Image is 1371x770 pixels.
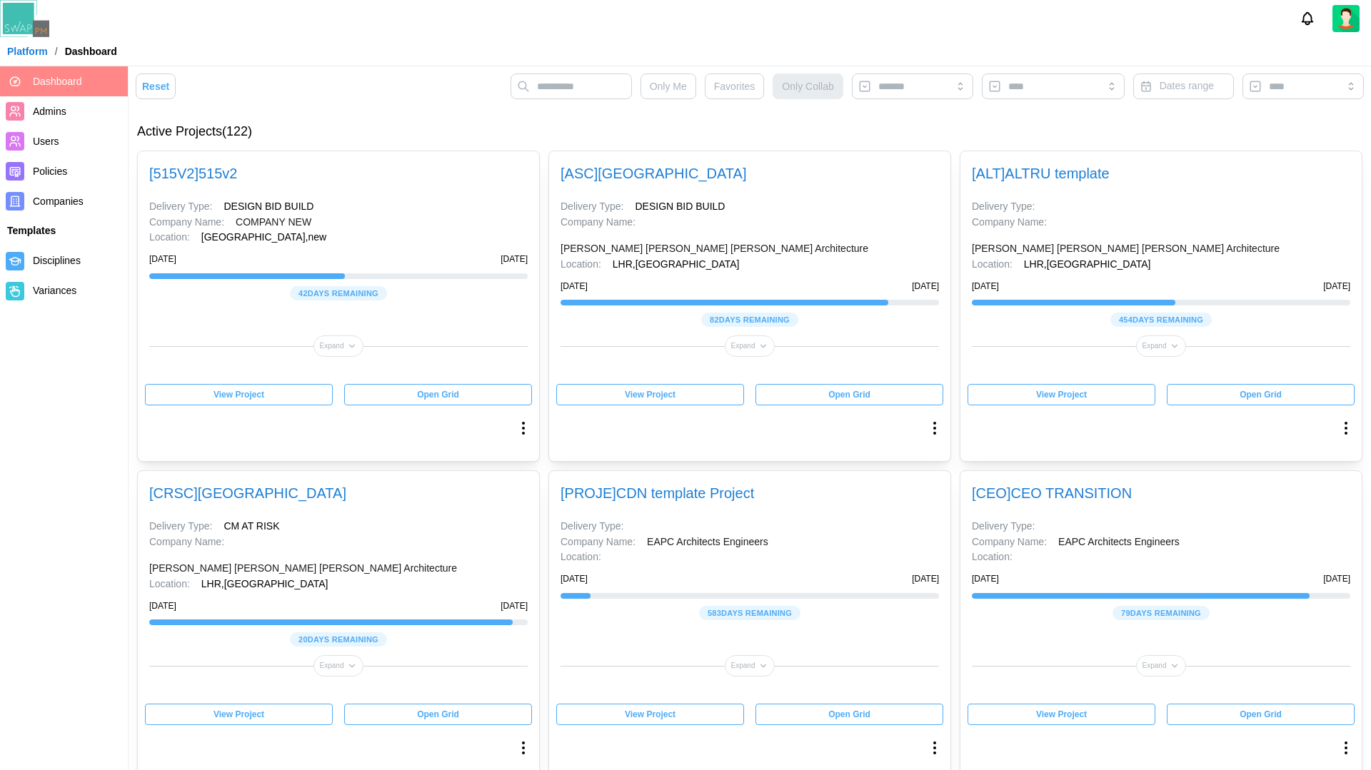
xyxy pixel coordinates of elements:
a: [PERSON_NAME] [PERSON_NAME] [PERSON_NAME] Architecture [561,241,868,257]
a: [CRSC][GEOGRAPHIC_DATA] [149,485,346,501]
span: Reset [142,74,169,98]
button: Open Grid [755,704,943,725]
div: Location: [972,549,1013,565]
button: Notifications [1295,6,1320,31]
span: View Project [214,704,264,724]
div: LHR , [GEOGRAPHIC_DATA] [201,577,328,592]
button: Expand [725,655,775,677]
div: [DATE] [561,572,588,586]
button: Open Grid [344,704,532,725]
div: / [55,46,58,56]
button: Open Grid [344,384,532,405]
div: Active Projects (122) [137,122,1362,142]
span: Expand [320,336,344,356]
a: [PERSON_NAME] [PERSON_NAME] [PERSON_NAME] Architecture [972,241,1280,257]
button: Reset [136,74,176,99]
span: View Project [625,385,676,405]
a: [CEO]CEO TRANSITION [972,485,1132,501]
span: 82 days remaining [710,313,790,326]
span: Users [33,136,59,147]
a: COMPANY NEW [236,215,311,231]
a: [PROJE]CDN template Project [561,485,754,501]
div: Location: [149,577,190,592]
div: Delivery Type: [149,199,212,215]
div: LHR , [GEOGRAPHIC_DATA] [1024,257,1151,273]
div: [DATE] [972,572,999,586]
button: Open Grid [1167,384,1355,405]
a: [ALT]ALTRU template [972,166,1110,181]
img: 2Q== [1332,5,1360,32]
span: Only Me [650,74,687,98]
span: Dates range [1160,80,1214,91]
span: Expand [731,336,755,356]
span: Open Grid [1240,704,1282,724]
div: [DATE] [561,280,588,293]
button: View Project [145,384,333,405]
span: Admins [33,106,66,117]
div: [DATE] [149,253,176,266]
span: Expand [731,656,755,676]
a: [PERSON_NAME] [PERSON_NAME] [PERSON_NAME] Architecture [149,561,457,577]
span: 79 days remaining [1121,607,1201,619]
div: Company Name: [149,215,224,231]
div: Delivery Type: [561,199,623,215]
span: 583 days remaining [708,607,792,619]
button: View Project [556,384,744,405]
span: 454 days remaining [1119,313,1203,326]
a: Zulqarnain Khalil [1332,5,1360,32]
div: Delivery Type: [149,519,212,535]
button: View Project [968,704,1155,725]
span: Disciplines [33,255,81,266]
div: CM AT RISK [224,519,279,535]
span: Dashboard [33,76,82,87]
button: Open Grid [755,384,943,405]
button: View Project [968,384,1155,405]
span: Companies [33,196,84,207]
span: Expand [320,656,344,676]
div: DESIGN BID BUILD [635,199,725,215]
div: Location: [149,230,190,245]
button: Expand [725,335,775,357]
div: LHR , [GEOGRAPHIC_DATA] [613,257,740,273]
span: Open Grid [828,385,870,405]
span: Expand [1142,656,1167,676]
div: [DATE] [912,572,939,586]
button: Dates range [1133,74,1234,99]
a: EAPC Architects Engineers [647,535,768,550]
div: Delivery Type: [561,519,623,535]
div: [DATE] [501,599,528,613]
button: Expand [313,335,364,357]
div: Location: [972,257,1013,273]
button: Only Me [641,74,696,99]
div: [DATE] [149,599,176,613]
div: [DATE] [912,280,939,293]
span: Open Grid [417,385,459,405]
span: View Project [214,385,264,405]
span: Expand [1142,336,1167,356]
span: View Project [625,704,676,724]
button: Favorites [705,74,765,99]
div: Delivery Type: [972,519,1035,535]
button: Expand [1136,335,1187,357]
a: Platform [7,46,48,56]
div: [DATE] [1323,280,1350,293]
span: 20 days remaining [298,633,378,646]
span: Open Grid [417,704,459,724]
div: Company Name: [149,535,224,550]
button: Expand [1136,655,1187,677]
div: Company Name: [972,215,1047,231]
span: Open Grid [828,704,870,724]
button: Expand [313,655,364,677]
button: View Project [556,704,744,725]
span: Policies [33,166,67,177]
div: DESIGN BID BUILD [224,199,313,215]
a: [ASC][GEOGRAPHIC_DATA] [561,166,746,181]
div: Location: [561,257,601,273]
div: Company Name: [561,215,636,231]
a: EAPC Architects Engineers [1058,535,1180,550]
span: 42 days remaining [298,287,378,300]
div: Company Name: [972,535,1047,550]
div: Location: [561,549,601,565]
div: [DATE] [1323,572,1350,586]
div: Delivery Type: [972,199,1035,215]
